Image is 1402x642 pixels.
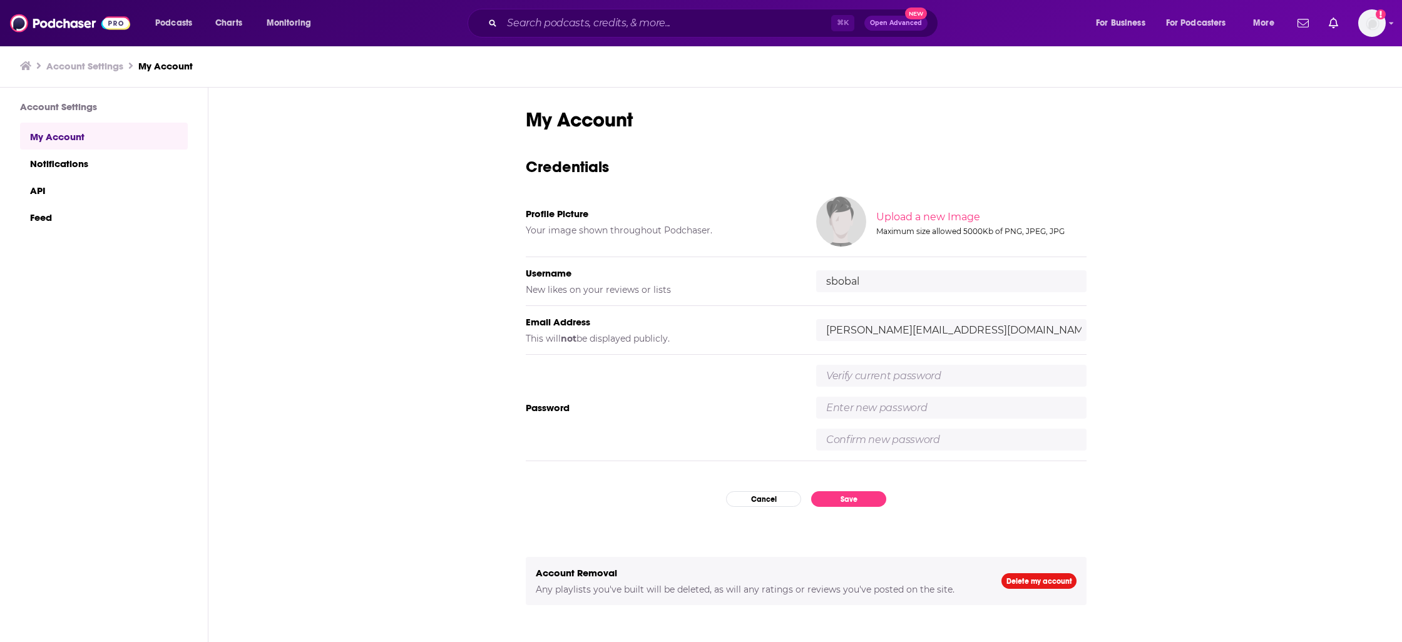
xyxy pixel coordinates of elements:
input: username [816,270,1087,292]
input: Enter new password [816,397,1087,419]
span: ⌘ K [831,15,854,31]
a: Account Settings [46,60,123,72]
input: email [816,319,1087,341]
button: open menu [146,13,208,33]
input: Confirm new password [816,429,1087,451]
img: Your profile image [816,196,866,247]
h3: Credentials [526,157,1087,176]
button: open menu [1244,13,1290,33]
h5: Any playlists you've built will be deleted, as will any ratings or reviews you've posted on the s... [536,584,981,595]
span: Logged in as sbobal [1358,9,1386,37]
div: Search podcasts, credits, & more... [479,9,950,38]
a: My Account [138,60,193,72]
span: Monitoring [267,14,311,32]
button: open menu [1158,13,1244,33]
a: Delete my account [1001,573,1077,589]
input: Search podcasts, credits, & more... [502,13,831,33]
a: Show notifications dropdown [1324,13,1343,34]
button: Open AdvancedNew [864,16,928,31]
button: Cancel [726,491,801,507]
h5: Profile Picture [526,208,796,220]
span: For Business [1096,14,1145,32]
span: Open Advanced [870,20,922,26]
div: Maximum size allowed 5000Kb of PNG, JPEG, JPG [876,227,1084,236]
a: API [20,176,188,203]
h1: My Account [526,108,1087,132]
span: For Podcasters [1166,14,1226,32]
button: Save [811,491,886,507]
h5: New likes on your reviews or lists [526,284,796,295]
input: Verify current password [816,365,1087,387]
svg: Add a profile image [1376,9,1386,19]
a: My Account [20,123,188,150]
button: Show profile menu [1358,9,1386,37]
a: Charts [207,13,250,33]
h3: Account Settings [20,101,188,113]
a: Feed [20,203,188,230]
h5: Account Removal [536,567,981,579]
b: not [561,333,576,344]
button: open menu [258,13,327,33]
h5: Your image shown throughout Podchaser. [526,225,796,236]
span: Charts [215,14,242,32]
a: Notifications [20,150,188,176]
h5: Email Address [526,316,796,328]
h5: This will be displayed publicly. [526,333,796,344]
img: User Profile [1358,9,1386,37]
h5: Username [526,267,796,279]
span: Podcasts [155,14,192,32]
img: Podchaser - Follow, Share and Rate Podcasts [10,11,130,35]
a: Show notifications dropdown [1292,13,1314,34]
button: open menu [1087,13,1161,33]
h5: Password [526,402,796,414]
span: More [1253,14,1274,32]
span: New [905,8,928,19]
